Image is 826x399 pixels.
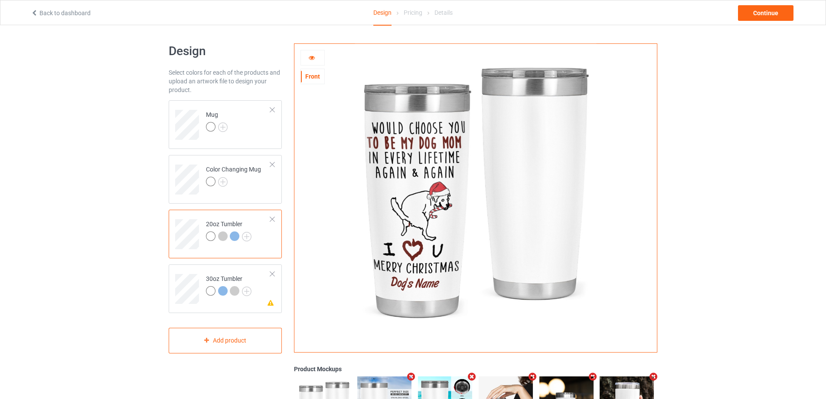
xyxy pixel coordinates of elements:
img: svg+xml;base64,PD94bWwgdmVyc2lvbj0iMS4wIiBlbmNvZGluZz0iVVRGLTgiPz4KPHN2ZyB3aWR0aD0iMjJweCIgaGVpZ2... [218,177,228,187]
div: 30oz Tumbler [169,264,282,313]
div: Product Mockups [294,365,657,373]
div: 30oz Tumbler [206,274,251,295]
img: svg+xml;base64,PD94bWwgdmVyc2lvbj0iMS4wIiBlbmNvZGluZz0iVVRGLTgiPz4KPHN2ZyB3aWR0aD0iMjJweCIgaGVpZ2... [218,122,228,132]
i: Remove mockup [588,372,598,381]
div: Select colors for each of the products and upload an artwork file to design your product. [169,68,282,94]
div: 20oz Tumbler [206,220,251,241]
div: Color Changing Mug [169,155,282,204]
div: Front [301,72,324,81]
div: Mug [169,100,282,149]
img: svg+xml;base64,PD94bWwgdmVyc2lvbj0iMS4wIiBlbmNvZGluZz0iVVRGLTgiPz4KPHN2ZyB3aWR0aD0iMjJweCIgaGVpZ2... [242,232,251,241]
div: Add product [169,328,282,353]
h1: Design [169,43,282,59]
div: Continue [738,5,793,21]
div: Pricing [404,0,422,25]
div: Color Changing Mug [206,165,261,186]
div: Mug [206,110,228,131]
div: Design [373,0,392,26]
i: Remove mockup [406,372,417,381]
img: svg+xml;base64,PD94bWwgdmVyc2lvbj0iMS4wIiBlbmNvZGluZz0iVVRGLTgiPz4KPHN2ZyB3aWR0aD0iMjJweCIgaGVpZ2... [242,287,251,296]
div: Details [434,0,453,25]
div: 20oz Tumbler [169,210,282,258]
i: Remove mockup [527,372,538,381]
i: Remove mockup [467,372,477,381]
a: Back to dashboard [31,10,91,16]
i: Remove mockup [648,372,659,381]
